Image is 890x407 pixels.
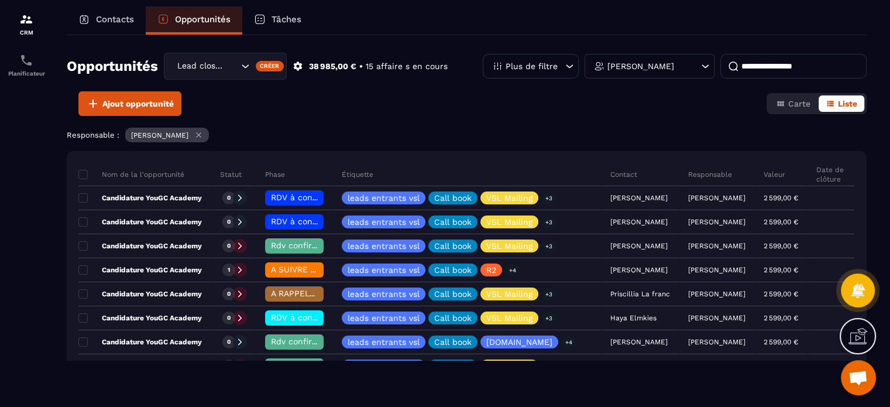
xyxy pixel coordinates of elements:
[541,360,556,372] p: +3
[541,312,556,324] p: +3
[102,98,174,110] span: Ajout opportunité
[819,95,864,112] button: Liste
[67,6,146,35] a: Contacts
[227,314,231,322] p: 0
[271,193,346,202] span: RDV à confimer ❓
[764,242,798,250] p: 2 599,00 €
[348,266,420,274] p: leads entrants vsl
[541,240,556,252] p: +3
[688,218,745,226] p: [PERSON_NAME]
[359,61,363,72] p: •
[3,45,50,85] a: schedulerschedulerPlanificateur
[78,313,202,323] p: Candidature YouGC Academy
[19,53,33,67] img: scheduler
[764,194,798,202] p: 2 599,00 €
[78,265,202,275] p: Candidature YouGC Academy
[19,12,33,26] img: formation
[174,60,226,73] span: Lead closing
[3,70,50,77] p: Planificateur
[610,170,637,179] p: Contact
[164,53,287,80] div: Search for option
[348,290,420,298] p: leads entrants vsl
[366,61,448,72] p: 15 affaire s en cours
[265,170,285,179] p: Phase
[607,62,674,70] p: [PERSON_NAME]
[3,4,50,45] a: formationformationCRM
[131,131,188,139] p: [PERSON_NAME]
[228,266,230,274] p: 1
[541,192,556,204] p: +3
[486,314,532,322] p: VSL Mailing
[271,313,369,322] span: RDV à conf. A RAPPELER
[220,170,242,179] p: Statut
[561,336,576,348] p: +4
[227,242,231,250] p: 0
[486,242,532,250] p: VSL Mailing
[506,62,558,70] p: Plus de filtre
[78,337,202,347] p: Candidature YouGC Academy
[434,218,472,226] p: Call book
[78,91,181,116] button: Ajout opportunité
[434,266,472,274] p: Call book
[688,338,745,346] p: [PERSON_NAME]
[271,217,346,226] span: RDV à confimer ❓
[788,99,810,108] span: Carte
[764,218,798,226] p: 2 599,00 €
[348,338,420,346] p: leads entrants vsl
[764,338,798,346] p: 2 599,00 €
[688,290,745,298] p: [PERSON_NAME]
[342,170,373,179] p: Étiquette
[486,290,532,298] p: VSL Mailing
[256,61,284,71] div: Créer
[764,170,785,179] p: Valeur
[541,216,556,228] p: +3
[348,218,420,226] p: leads entrants vsl
[688,314,745,322] p: [PERSON_NAME]
[271,241,337,250] span: Rdv confirmé ✅
[816,165,845,184] p: Date de clôture
[227,194,231,202] p: 0
[769,95,817,112] button: Carte
[227,338,231,346] p: 0
[764,266,798,274] p: 2 599,00 €
[434,290,472,298] p: Call book
[226,60,238,73] input: Search for option
[309,61,356,72] p: 38 985,00 €
[3,29,50,36] p: CRM
[271,337,337,346] span: Rdv confirmé ✅
[505,264,520,276] p: +4
[78,170,184,179] p: Nom de la l'opportunité
[78,193,202,203] p: Candidature YouGC Academy
[688,194,745,202] p: [PERSON_NAME]
[838,99,857,108] span: Liste
[78,289,202,299] p: Candidature YouGC Academy
[227,290,231,298] p: 0
[688,242,745,250] p: [PERSON_NAME]
[272,14,301,25] p: Tâches
[227,218,231,226] p: 0
[486,338,552,346] p: [DOMAIN_NAME]
[434,194,472,202] p: Call book
[348,242,420,250] p: leads entrants vsl
[78,241,202,251] p: Candidature YouGC Academy
[348,194,420,202] p: leads entrants vsl
[688,266,745,274] p: [PERSON_NAME]
[175,14,231,25] p: Opportunités
[67,131,119,139] p: Responsable :
[764,290,798,298] p: 2 599,00 €
[271,289,403,298] span: A RAPPELER/GHOST/NO SHOW✖️
[841,360,876,395] div: Ouvrir le chat
[78,217,202,227] p: Candidature YouGC Academy
[242,6,313,35] a: Tâches
[434,338,472,346] p: Call book
[146,6,242,35] a: Opportunités
[434,242,472,250] p: Call book
[434,314,472,322] p: Call book
[541,288,556,300] p: +3
[67,54,158,78] h2: Opportunités
[271,265,321,274] span: A SUIVRE ⏳
[688,170,732,179] p: Responsable
[96,14,134,25] p: Contacts
[764,314,798,322] p: 2 599,00 €
[348,314,420,322] p: leads entrants vsl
